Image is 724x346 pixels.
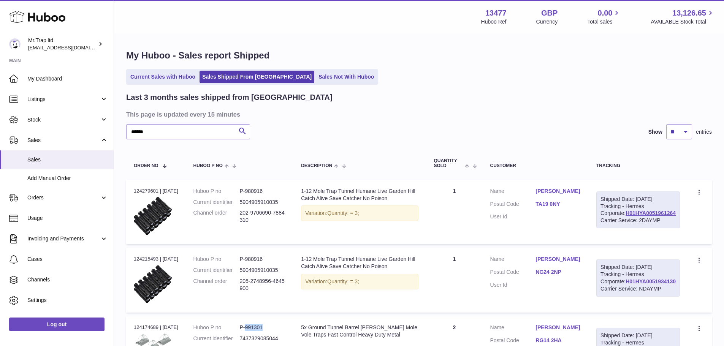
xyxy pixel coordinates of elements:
[490,281,536,289] dt: User Id
[596,163,680,168] div: Tracking
[426,180,482,245] td: 1
[651,18,715,25] span: AVAILABLE Stock Total
[193,199,240,206] dt: Current identifier
[134,256,178,262] div: 124215493 | [DATE]
[27,116,100,123] span: Stock
[490,213,536,220] dt: User Id
[126,110,710,118] h3: This page is updated every 15 minutes
[600,332,676,339] div: Shipped Date: [DATE]
[27,194,100,201] span: Orders
[9,318,105,331] a: Log out
[301,324,418,338] div: 5x Ground Tunnel Barrel [PERSON_NAME] Mole Vole Traps Fast Control Heavy Duty Metal
[327,210,359,216] span: Quantity: = 3;
[239,324,286,331] dd: P-991301
[535,269,581,276] a: NG24 2NP
[490,269,536,278] dt: Postal Code
[128,71,198,83] a: Current Sales with Huboo
[27,75,108,82] span: My Dashboard
[535,188,581,195] a: [PERSON_NAME]
[434,158,463,168] span: Quantity Sold
[193,267,240,274] dt: Current identifier
[27,297,108,304] span: Settings
[27,96,100,103] span: Listings
[598,8,613,18] span: 0.00
[134,163,158,168] span: Order No
[535,201,581,208] a: TA19 0NY
[316,71,377,83] a: Sales Not With Huboo
[672,8,706,18] span: 13,126.65
[490,188,536,197] dt: Name
[239,199,286,206] dd: 5904905910035
[27,215,108,222] span: Usage
[239,335,286,342] dd: 7437329085044
[239,188,286,195] dd: P-980916
[9,38,21,50] img: internalAdmin-13477@internal.huboo.com
[193,209,240,224] dt: Channel order
[696,128,712,136] span: entries
[626,210,676,216] a: H01HYA0051961264
[536,18,558,25] div: Currency
[481,18,507,25] div: Huboo Ref
[193,188,240,195] dt: Huboo P no
[193,163,223,168] span: Huboo P no
[134,324,178,331] div: 124174689 | [DATE]
[301,163,332,168] span: Description
[193,256,240,263] dt: Huboo P no
[535,256,581,263] a: [PERSON_NAME]
[301,188,418,202] div: 1-12 Mole Trap Tunnel Humane Live Garden Hill Catch Alive Save Catcher No Poison
[596,259,680,297] div: Tracking - Hermes Corporate:
[648,128,662,136] label: Show
[134,265,172,303] img: $_57.JPG
[626,278,676,284] a: H01HYA0051934130
[193,335,240,342] dt: Current identifier
[134,188,178,194] div: 124279601 | [DATE]
[596,191,680,229] div: Tracking - Hermes Corporate:
[126,92,333,103] h2: Last 3 months sales shipped from [GEOGRAPHIC_DATA]
[301,256,418,270] div: 1-12 Mole Trap Tunnel Humane Live Garden Hill Catch Alive Save Catcher No Poison
[587,8,621,25] a: 0.00 Total sales
[27,276,108,283] span: Channels
[651,8,715,25] a: 13,126.65 AVAILABLE Stock Total
[490,256,536,265] dt: Name
[327,278,359,284] span: Quantity: = 3;
[193,324,240,331] dt: Huboo P no
[27,175,108,182] span: Add Manual Order
[28,44,112,51] span: [EMAIL_ADDRESS][DOMAIN_NAME]
[600,196,676,203] div: Shipped Date: [DATE]
[27,235,100,242] span: Invoicing and Payments
[426,248,482,313] td: 1
[28,37,97,51] div: Mr.Trap ltd
[600,285,676,292] div: Carrier Service: NDAYMP
[490,201,536,210] dt: Postal Code
[485,8,507,18] strong: 13477
[490,324,536,333] dt: Name
[27,137,100,144] span: Sales
[239,267,286,274] dd: 5904905910035
[301,274,418,289] div: Variation:
[535,324,581,331] a: [PERSON_NAME]
[27,156,108,163] span: Sales
[541,8,558,18] strong: GBP
[301,205,418,221] div: Variation:
[193,278,240,292] dt: Channel order
[126,49,712,62] h1: My Huboo - Sales report Shipped
[600,217,676,224] div: Carrier Service: 2DAYMP
[27,256,108,263] span: Cases
[239,278,286,292] dd: 205-2748956-4645900
[600,264,676,271] div: Shipped Date: [DATE]
[200,71,314,83] a: Sales Shipped From [GEOGRAPHIC_DATA]
[134,197,172,235] img: $_57.JPG
[239,256,286,263] dd: P-980916
[587,18,621,25] span: Total sales
[490,337,536,346] dt: Postal Code
[239,209,286,224] dd: 202-9706690-7884310
[490,163,581,168] div: Customer
[535,337,581,344] a: RG14 2HA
